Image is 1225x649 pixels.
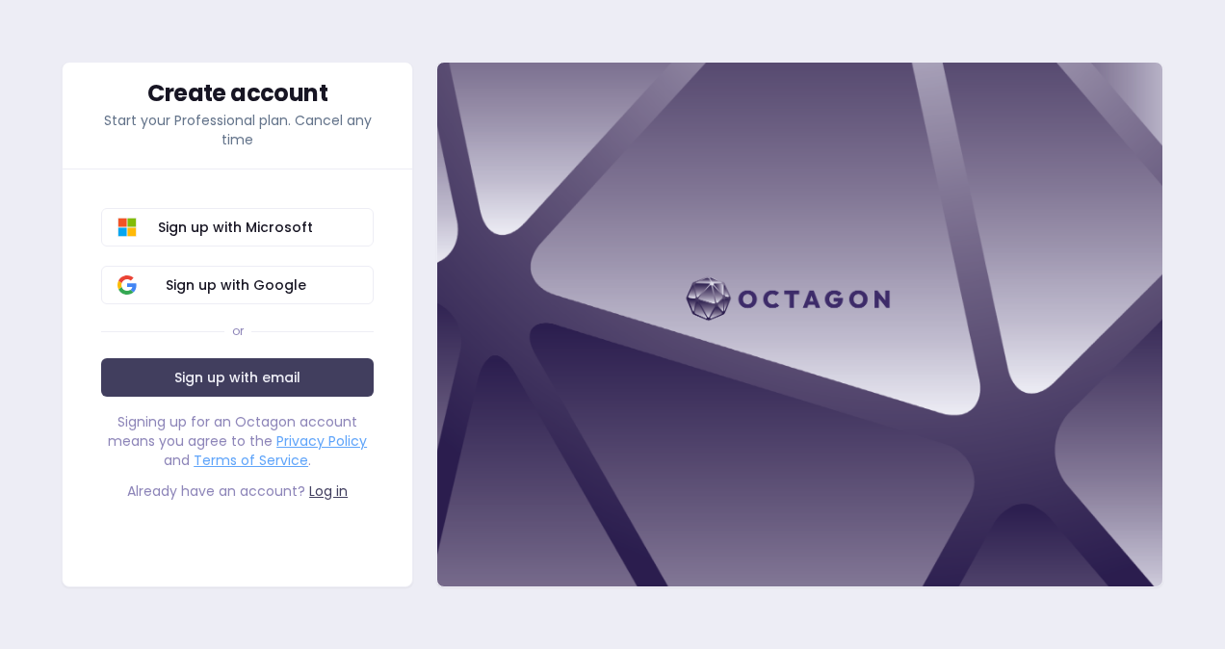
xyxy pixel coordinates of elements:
[101,358,374,397] a: Sign up with email
[101,82,374,105] div: Create account
[101,208,374,247] button: Sign up with Microsoft
[114,218,357,237] span: Sign up with Microsoft
[232,324,244,339] div: or
[114,275,357,295] span: Sign up with Google
[101,266,374,304] button: Sign up with Google
[309,481,348,501] a: Log in
[194,451,308,470] a: Terms of Service
[276,431,367,451] a: Privacy Policy
[101,481,374,501] div: Already have an account?
[101,412,374,470] div: Signing up for an Octagon account means you agree to the and .
[101,111,374,149] p: Start your Professional plan. Cancel any time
